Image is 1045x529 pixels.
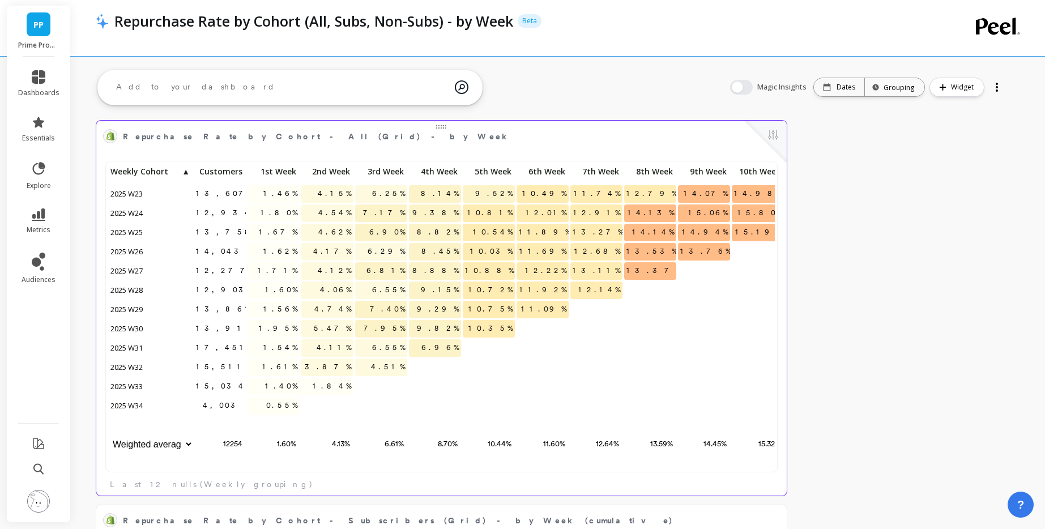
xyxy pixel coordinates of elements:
[108,243,146,260] span: 2025 W26
[624,262,684,279] span: 13.37%
[367,224,407,241] span: 6.90%
[304,167,350,176] span: 2nd Week
[316,224,353,241] span: 4.62%
[261,301,300,318] span: 1.56%
[757,82,809,93] span: Magic Insights
[22,134,55,143] span: essentials
[369,359,407,376] span: 4.51%
[368,301,407,318] span: 7.40%
[419,281,461,298] span: 9.15%
[123,129,744,144] span: Repurchase Rate by Cohort - All (Grid) - by Week
[193,164,247,183] div: Toggle SortBy
[471,224,515,241] span: 10.54%
[250,167,296,176] span: 1st Week
[624,243,679,260] span: 13.53%
[523,262,569,279] span: 12.22%
[22,275,56,284] span: audiences
[680,224,730,241] span: 14.94%
[837,83,855,92] p: Dates
[355,164,407,180] p: 3rd Week
[518,14,541,28] p: Beta
[626,167,673,176] span: 8th Week
[370,281,407,298] span: 6.55%
[361,320,407,337] span: 7.95%
[410,204,461,221] span: 9.38%
[415,320,461,337] span: 9.82%
[677,164,731,183] div: Toggle SortBy
[419,243,461,260] span: 8.45%
[123,513,744,528] span: Repurchase Rate by Cohort - Subscribers (Grid) - by Week (cumulative)
[108,224,146,241] span: 2025 W25
[108,359,146,376] span: 2025 W32
[194,281,254,298] span: 12,903
[523,204,569,221] span: 12.01%
[314,339,353,356] span: 4.11%
[301,164,355,183] div: Toggle SortBy
[27,181,51,190] span: explore
[733,224,784,241] span: 15.19%
[468,243,515,260] span: 10.03%
[419,339,461,356] span: 6.96%
[357,167,404,176] span: 3rd Week
[355,164,408,183] div: Toggle SortBy
[248,436,300,453] p: 1.60%
[108,204,146,221] span: 2025 W24
[572,243,622,260] span: 12.68%
[625,204,676,221] span: 14.13%
[33,18,44,31] span: PP
[108,301,146,318] span: 2025 W29
[463,436,515,453] p: 10.44%
[465,204,515,221] span: 10.81%
[18,88,59,97] span: dashboards
[263,378,300,395] span: 1.40%
[108,262,146,279] span: 2025 W27
[316,204,353,221] span: 4.54%
[463,164,515,180] p: 5th Week
[27,225,50,234] span: metrics
[108,281,146,298] span: 2025 W28
[517,164,569,180] p: 6th Week
[196,167,242,176] span: Customers
[258,204,300,221] span: 1.80%
[18,41,59,50] p: Prime Prometics™
[95,13,109,29] img: header icon
[516,164,570,183] div: Toggle SortBy
[571,185,622,202] span: 11.74%
[466,301,515,318] span: 10.75%
[261,185,300,202] span: 1.46%
[194,359,249,376] span: 15,511
[624,436,676,453] p: 13.59%
[624,185,679,202] span: 12.79%
[570,164,622,180] p: 7th Week
[680,167,727,176] span: 9th Week
[681,185,730,202] span: 14.07%
[517,224,573,241] span: 11.89%
[318,281,353,298] span: 4.06%
[194,378,249,395] span: 15,034
[301,436,353,453] p: 4.13%
[465,167,511,176] span: 5th Week
[686,204,730,221] span: 15.06%
[466,320,515,337] span: 10.35%
[678,436,730,453] p: 14.45%
[517,281,569,298] span: 11.92%
[301,164,353,180] p: 2nd Week
[194,224,260,241] span: 13,758
[108,320,146,337] span: 2025 W30
[108,185,146,202] span: 2025 W23
[315,262,353,279] span: 4.12%
[194,301,257,318] span: 13,861
[108,164,193,180] p: Weekly Cohort
[624,164,677,183] div: Toggle SortBy
[255,262,300,279] span: 1.71%
[248,164,300,180] p: 1st Week
[361,204,407,221] span: 7.17%
[108,397,146,414] span: 2025 W34
[247,164,301,183] div: Toggle SortBy
[520,185,569,202] span: 10.49%
[257,224,300,241] span: 1.67%
[576,281,622,298] span: 12.14%
[732,436,784,453] p: 15.32%
[181,167,190,176] span: ▲
[200,479,313,490] span: (Weekly grouping)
